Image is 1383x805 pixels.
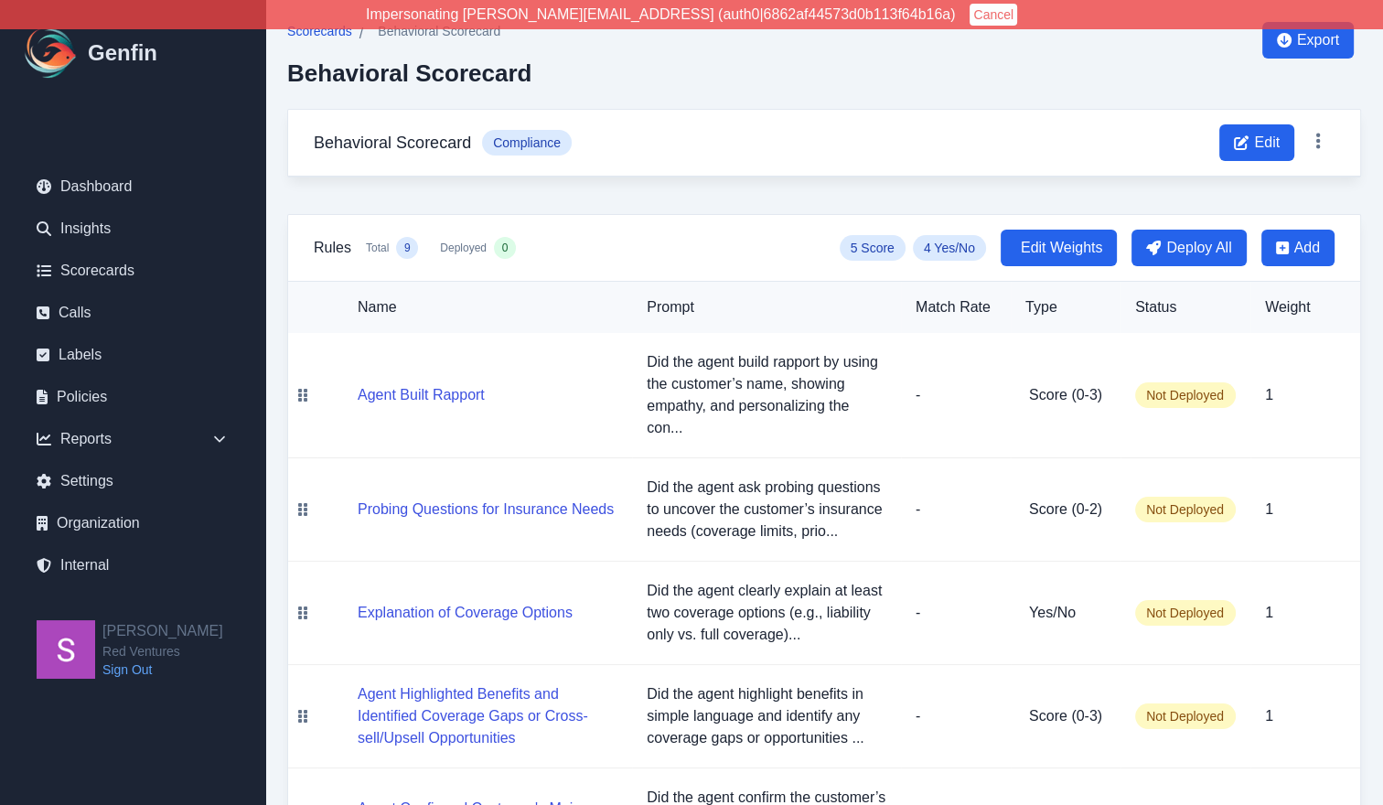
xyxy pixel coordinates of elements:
[102,642,223,660] span: Red Ventures
[358,605,573,620] a: Explanation of Coverage Options
[22,547,243,584] a: Internal
[901,282,1011,333] th: Match Rate
[358,384,485,406] button: Agent Built Rapport
[22,505,243,542] a: Organization
[22,24,80,82] img: Logo
[287,59,531,87] h2: Behavioral Scorecard
[358,730,617,746] a: Agent Highlighted Benefits and Identified Coverage Gaps or Cross-sell/Upsell Opportunities
[840,235,906,261] span: 5 Score
[916,602,996,624] p: -
[502,241,509,255] span: 0
[1067,708,1102,724] span: ( 0 - 3 )
[1166,237,1231,259] span: Deploy All
[647,477,886,542] p: Did the agent ask probing questions to uncover the customer’s insurance needs (coverage limits, p...
[22,379,243,415] a: Policies
[22,168,243,205] a: Dashboard
[1261,230,1335,266] button: Add
[1262,22,1354,59] button: Export
[1265,501,1273,517] span: 1
[378,22,500,40] span: Behavioral Scorecard
[482,130,572,156] span: Compliance
[404,241,411,255] span: 9
[1067,501,1102,517] span: ( 0 - 2 )
[37,620,95,679] img: Shane Wey
[22,337,243,373] a: Labels
[1011,282,1120,333] th: Type
[1029,705,1106,727] h5: Score
[287,22,352,40] span: Scorecards
[22,252,243,289] a: Scorecards
[358,387,485,402] a: Agent Built Rapport
[916,384,996,406] p: -
[632,282,901,333] th: Prompt
[1265,605,1273,620] span: 1
[102,620,223,642] h2: [PERSON_NAME]
[1219,124,1294,161] button: Edit
[88,38,157,68] h1: Genfin
[1135,382,1236,408] span: Not Deployed
[317,282,632,333] th: Name
[1254,132,1280,154] span: Edit
[1021,237,1103,259] span: Edit Weights
[22,463,243,499] a: Settings
[1250,282,1360,333] th: Weight
[1029,384,1106,406] h5: Score
[358,501,614,517] a: Probing Questions for Insurance Needs
[22,210,243,247] a: Insights
[1120,282,1250,333] th: Status
[359,23,363,45] span: /
[916,705,996,727] p: -
[1131,230,1246,266] button: Deploy All
[1265,387,1273,402] span: 1
[647,580,886,646] p: Did the agent clearly explain at least two coverage options (e.g., liability only vs. full covera...
[314,237,351,259] h3: Rules
[647,683,886,749] p: Did the agent highlight benefits in simple language and identify any coverage gaps or opportuniti...
[1067,387,1102,402] span: ( 0 - 3 )
[366,241,389,255] span: Total
[1135,600,1236,626] span: Not Deployed
[1135,703,1236,729] span: Not Deployed
[102,660,223,679] a: Sign Out
[287,22,352,45] a: Scorecards
[1294,237,1320,259] span: Add
[647,351,886,439] p: Did the agent build rapport by using the customer’s name, showing empathy, and personalizing the ...
[916,499,996,521] p: -
[358,499,614,521] button: Probing Questions for Insurance Needs
[358,602,573,624] button: Explanation of Coverage Options
[1265,708,1273,724] span: 1
[1001,230,1118,266] button: Edit Weights
[1029,499,1106,521] h5: Score
[22,295,243,331] a: Calls
[1135,497,1236,522] span: Not Deployed
[440,241,487,255] span: Deployed
[314,130,471,156] h3: Behavioral Scorecard
[22,421,243,457] div: Reports
[1297,29,1339,51] span: Export
[970,4,1017,26] button: Cancel
[358,683,617,749] button: Agent Highlighted Benefits and Identified Coverage Gaps or Cross-sell/Upsell Opportunities
[1029,602,1106,624] h5: Yes/No
[913,235,986,261] span: 4 Yes/No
